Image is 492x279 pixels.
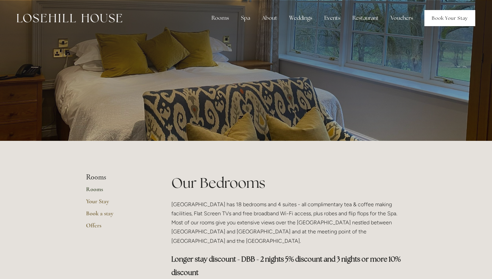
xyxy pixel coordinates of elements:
[171,173,406,193] h1: Our Bedrooms
[319,11,346,25] div: Events
[385,11,418,25] a: Vouchers
[171,255,402,277] strong: Longer stay discount - DBB - 2 nights 5% discount and 3 nights or more 10% discount
[206,11,234,25] div: Rooms
[86,210,150,222] a: Book a stay
[257,11,282,25] div: About
[347,11,384,25] div: Restaurant
[171,200,406,245] p: [GEOGRAPHIC_DATA] has 18 bedrooms and 4 suites - all complimentary tea & coffee making facilities...
[86,173,150,182] li: Rooms
[86,222,150,234] a: Offers
[236,11,255,25] div: Spa
[86,198,150,210] a: Your Stay
[17,14,122,22] img: Losehill House
[424,10,475,26] a: Book Your Stay
[284,11,318,25] div: Weddings
[86,185,150,198] a: Rooms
